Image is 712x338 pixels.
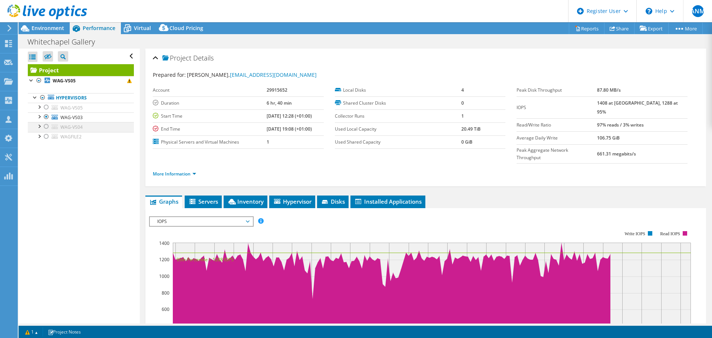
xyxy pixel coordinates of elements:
[162,55,191,62] span: Project
[28,122,134,132] a: WAG-VS04
[335,99,461,107] label: Shared Cluster Disks
[60,134,82,140] span: WAGFILE2
[162,290,169,296] text: 800
[177,256,234,263] text: 95th Percentile = 1288 IOPS
[159,240,169,246] text: 1400
[335,86,461,94] label: Local Disks
[461,126,481,132] b: 20.49 TiB
[159,273,169,279] text: 1000
[569,23,604,34] a: Reports
[461,100,464,106] b: 0
[159,256,169,263] text: 1200
[335,138,461,146] label: Used Shared Capacity
[60,124,83,130] span: WAG-VS04
[28,76,134,86] a: WAG-VS05
[517,121,597,129] label: Read/Write Ratio
[60,114,83,121] span: WAG-VS03
[597,100,678,115] b: 1408 at [GEOGRAPHIC_DATA], 1288 at 95%
[517,134,597,142] label: Average Daily Write
[53,78,76,84] b: WAG-VS05
[153,138,267,146] label: Physical Servers and Virtual Machines
[321,198,345,205] span: Disks
[134,24,151,32] span: Virtual
[461,139,472,145] b: 0 GiB
[267,113,312,119] b: [DATE] 12:28 (+01:00)
[597,122,644,128] b: 97% reads / 3% writes
[20,327,43,337] a: 1
[267,126,312,132] b: [DATE] 19:08 (+01:00)
[597,135,620,141] b: 106.75 GiB
[28,132,134,142] a: WAGFILE2
[154,217,249,226] span: IOPS
[28,112,134,122] a: WAG-VS03
[193,53,214,62] span: Details
[660,231,680,236] text: Read IOPS
[162,323,169,329] text: 400
[28,64,134,76] a: Project
[517,86,597,94] label: Peak Disk Throughput
[28,103,134,112] a: WAG-VS05
[153,99,267,107] label: Duration
[149,198,178,205] span: Graphs
[692,5,704,17] span: ANM
[227,198,264,205] span: Inventory
[517,147,597,161] label: Peak Aggregate Network Throughput
[624,231,645,236] text: Write IOPS
[646,8,652,14] svg: \n
[668,23,703,34] a: More
[32,24,64,32] span: Environment
[60,105,83,111] span: WAG-VS05
[188,198,218,205] span: Servers
[24,38,106,46] h1: Whitechapel Gallery
[267,139,269,145] b: 1
[597,87,621,93] b: 87.80 MB/s
[230,71,317,78] a: [EMAIL_ADDRESS][DOMAIN_NAME]
[43,327,86,337] a: Project Notes
[267,100,292,106] b: 6 hr, 40 min
[28,93,134,103] a: Hypervisors
[267,87,287,93] b: 29915652
[273,198,311,205] span: Hypervisor
[335,125,461,133] label: Used Local Capacity
[634,23,669,34] a: Export
[153,71,186,78] label: Prepared for:
[153,125,267,133] label: End Time
[461,87,464,93] b: 4
[83,24,115,32] span: Performance
[153,112,267,120] label: Start Time
[153,86,267,94] label: Account
[162,306,169,312] text: 600
[604,23,634,34] a: Share
[187,71,317,78] span: [PERSON_NAME],
[169,24,203,32] span: Cloud Pricing
[597,151,636,157] b: 661.31 megabits/s
[517,104,597,111] label: IOPS
[461,113,464,119] b: 1
[335,112,461,120] label: Collector Runs
[354,198,422,205] span: Installed Applications
[153,171,196,177] a: More Information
